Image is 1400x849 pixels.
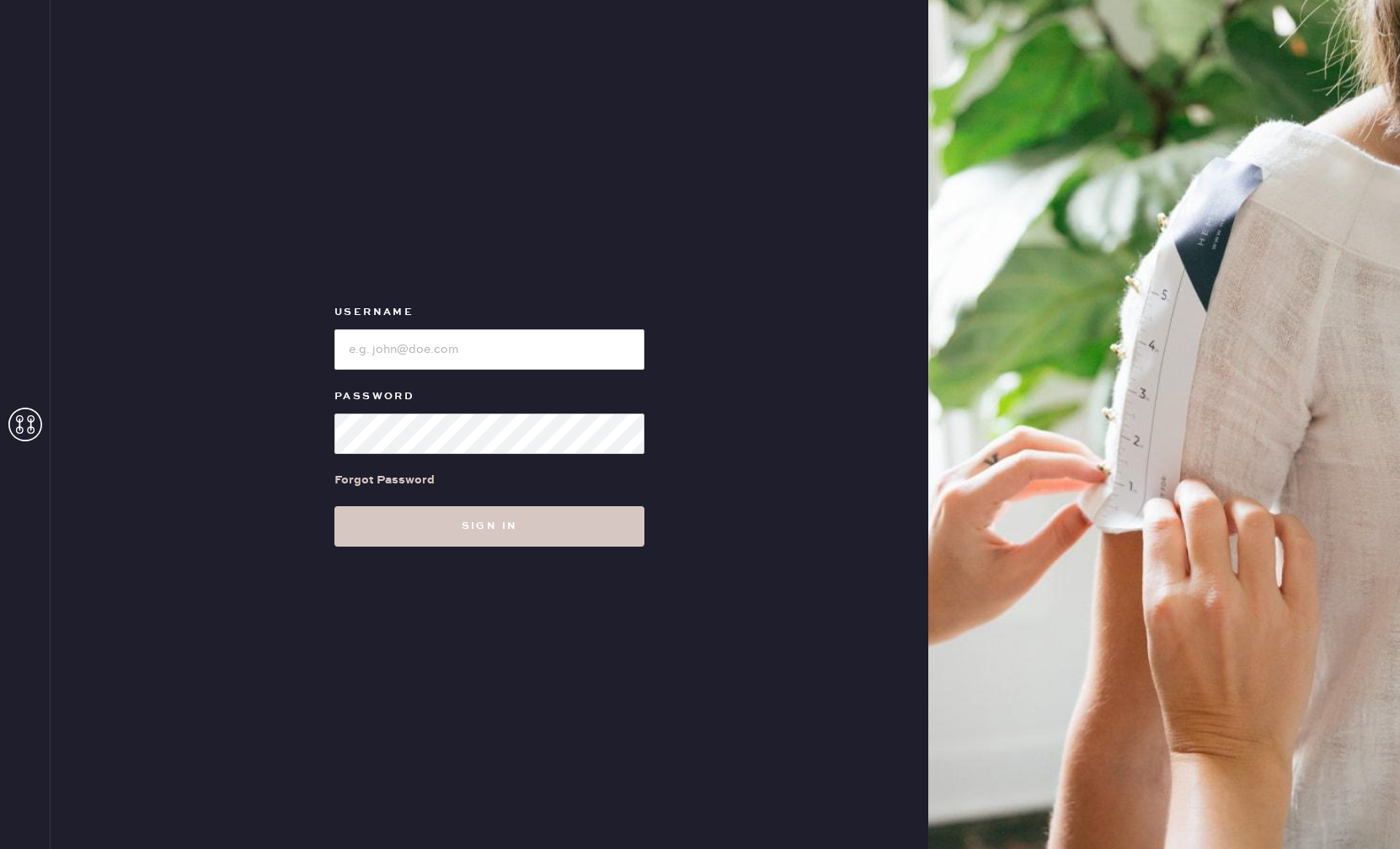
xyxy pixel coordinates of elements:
[334,329,644,370] input: e.g. john@doe.com
[334,302,644,323] label: Username
[334,471,435,489] div: Forgot Password
[334,387,644,407] label: Password
[334,506,644,547] button: Sign in
[334,454,435,506] a: Forgot Password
